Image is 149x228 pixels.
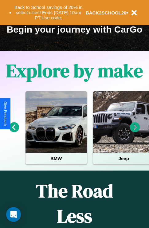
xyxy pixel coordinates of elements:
div: Give Feedback [3,101,7,126]
button: Back to School savings of 20% in select cities! Ends [DATE] 10am PT.Use code: [11,3,86,22]
h1: Explore by make [6,58,143,83]
div: Open Intercom Messenger [6,207,21,222]
b: BACK2SCHOOL20 [86,10,127,15]
h4: BMW [25,153,87,164]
